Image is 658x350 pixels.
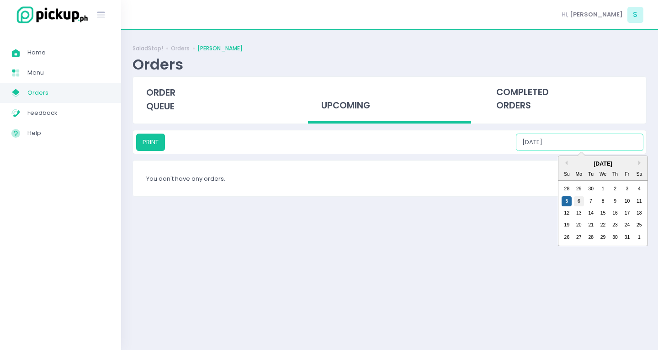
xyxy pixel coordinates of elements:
[574,220,584,230] div: day-20
[622,169,632,179] div: Fr
[574,169,584,179] div: Mo
[586,220,596,230] div: day-21
[622,232,632,242] div: day-31
[598,232,608,242] div: day-29
[308,77,472,124] div: upcoming
[574,232,584,242] div: day-27
[562,10,568,19] span: Hi,
[574,196,584,206] div: day-6
[622,196,632,206] div: day-10
[634,232,644,242] div: day-1
[638,161,643,165] button: Next Month
[598,208,608,218] div: day-15
[610,184,620,194] div: day-2
[562,208,572,218] div: day-12
[562,220,572,230] div: day-19
[598,196,608,206] div: day-8
[586,208,596,218] div: day-14
[570,10,623,19] span: [PERSON_NAME]
[634,220,644,230] div: day-25
[598,169,608,179] div: We
[562,196,572,206] div: day-5
[136,134,165,151] button: PRINT
[574,208,584,218] div: day-13
[574,184,584,194] div: day-29
[27,47,110,59] span: Home
[11,5,89,25] img: logo
[27,107,110,119] span: Feedback
[133,44,163,53] a: SaladStop!
[133,161,646,196] div: You don't have any orders.
[634,208,644,218] div: day-18
[598,184,608,194] div: day-1
[586,196,596,206] div: day-7
[561,183,645,243] div: month-2025-10
[563,161,568,165] button: Previous Month
[27,127,110,139] span: Help
[171,44,190,53] a: Orders
[586,232,596,242] div: day-28
[610,232,620,242] div: day-30
[27,67,110,79] span: Menu
[610,220,620,230] div: day-23
[562,169,572,179] div: Su
[586,169,596,179] div: Tu
[558,160,647,168] div: [DATE]
[610,208,620,218] div: day-16
[634,169,644,179] div: Sa
[27,87,110,99] span: Orders
[562,184,572,194] div: day-28
[483,77,646,122] div: completed orders
[634,196,644,206] div: day-11
[610,169,620,179] div: Th
[622,208,632,218] div: day-17
[610,196,620,206] div: day-9
[622,220,632,230] div: day-24
[562,232,572,242] div: day-26
[598,220,608,230] div: day-22
[197,44,243,53] a: [PERSON_NAME]
[586,184,596,194] div: day-30
[133,55,183,73] div: Orders
[627,7,643,23] span: S
[622,184,632,194] div: day-3
[634,184,644,194] div: day-4
[146,86,175,113] span: order queue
